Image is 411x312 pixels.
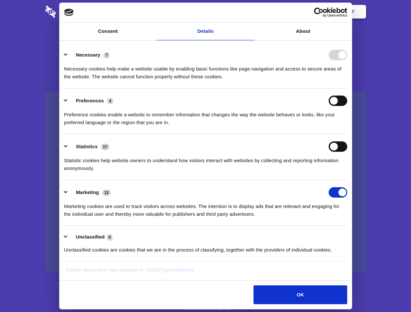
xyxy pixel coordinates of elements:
span: 4 [107,98,113,104]
a: Login [295,2,323,22]
h4: Auto-redaction of sensitive data, encrypted data sharing and self-destructing private chats. Shar... [45,59,366,81]
span: 4 [107,234,113,240]
a: Details [157,22,254,40]
label: Marketing [76,189,99,195]
button: Marketing (13) [64,187,115,198]
div: Marketing cookies are used to track visitors across websites. The intention is to display ads tha... [64,198,347,218]
div: Unclassified cookies are cookies that we are in the process of classifying, together with the pro... [64,241,347,254]
div: Cookie declaration last updated on [DATE] by [61,266,350,279]
a: Wistia video thumbnail [45,92,366,272]
h1: Eliminate Slack Data Loss. [45,29,366,53]
button: Statistics (17) [64,141,114,152]
div: Preference cookies enable a website to remember information that changes the way the website beha... [64,106,347,126]
span: 7 [103,52,110,58]
a: Cookiebot [169,267,193,273]
button: Preferences (4) [64,96,117,106]
label: Statistics [76,144,98,149]
label: Preferences [76,98,104,103]
label: Necessary [76,52,100,58]
span: 17 [101,144,109,150]
button: Necessary (7) [64,50,114,60]
a: Usercentrics Cookiebot - opens in a new window [290,7,347,17]
div: Necessary cookies help make a website usable by enabling basic functions like page navigation and... [64,60,347,81]
a: Consent [59,22,157,40]
img: logo [64,9,74,16]
div: Statistic cookies help website owners to understand how visitors interact with websites by collec... [64,152,347,172]
a: About [254,22,352,40]
iframe: Drift Widget Chat Controller [378,279,403,304]
button: Unclassified (4) [64,233,117,241]
button: OK [253,285,347,304]
img: logo-wordmark-white-trans-d4663122ce5f474addd5e946df7df03e33cb6a1c49d2221995e7729f52c070b2.svg [45,6,101,18]
a: Pricing [191,2,219,22]
span: 13 [102,189,111,196]
a: Contact [264,2,294,22]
